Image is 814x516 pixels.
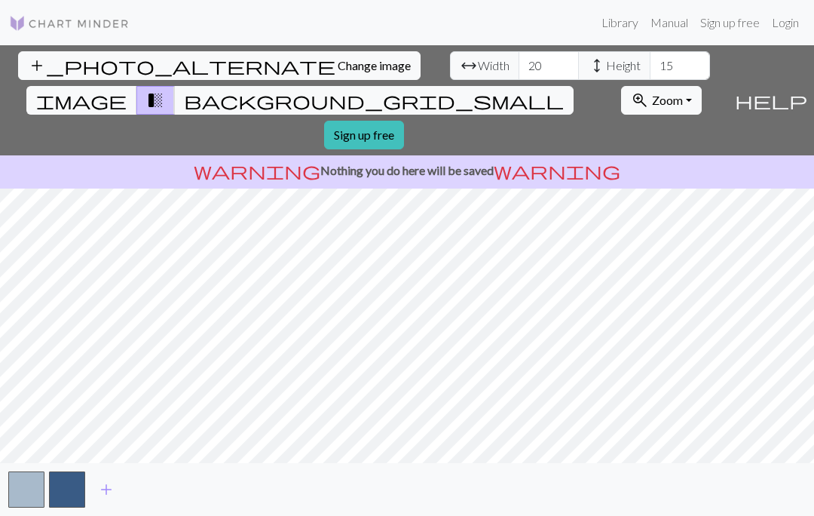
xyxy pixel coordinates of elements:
[644,8,694,38] a: Manual
[460,55,478,76] span: arrow_range
[97,479,115,500] span: add
[9,14,130,32] img: Logo
[735,90,807,111] span: help
[494,160,620,181] span: warning
[621,86,702,115] button: Zoom
[338,58,411,72] span: Change image
[87,475,125,504] button: Add color
[478,57,510,75] span: Width
[595,8,644,38] a: Library
[631,90,649,111] span: zoom_in
[588,55,606,76] span: height
[28,55,335,76] span: add_photo_alternate
[194,160,320,181] span: warning
[6,161,808,180] p: Nothing you do here will be saved
[324,121,404,149] a: Sign up free
[36,90,127,111] span: image
[606,57,641,75] span: Height
[652,93,683,107] span: Zoom
[18,51,421,80] button: Change image
[728,45,814,155] button: Help
[184,90,564,111] span: background_grid_small
[766,8,805,38] a: Login
[694,8,766,38] a: Sign up free
[146,90,164,111] span: transition_fade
